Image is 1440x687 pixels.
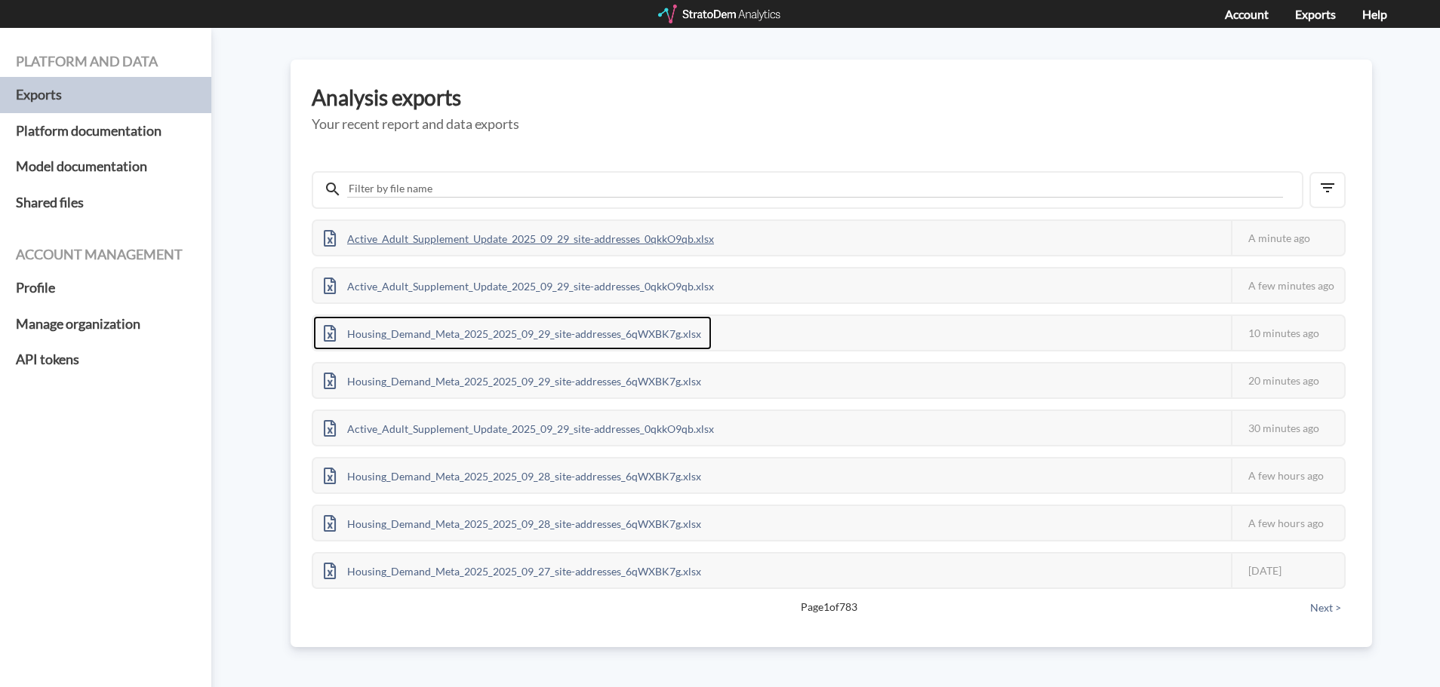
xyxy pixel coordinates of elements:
a: Profile [16,270,195,306]
div: Active_Adult_Supplement_Update_2025_09_29_site-addresses_0qkkO9qb.xlsx [313,221,725,255]
a: Model documentation [16,149,195,185]
a: Housing_Demand_Meta_2025_2025_09_29_site-addresses_6qWXBK7g.xlsx [313,373,712,385]
div: 30 minutes ago [1231,411,1344,445]
a: Active_Adult_Supplement_Update_2025_09_29_site-addresses_0qkkO9qb.xlsx [313,278,725,290]
div: Housing_Demand_Meta_2025_2025_09_29_site-addresses_6qWXBK7g.xlsx [313,316,712,350]
div: A few hours ago [1231,459,1344,492]
div: Housing_Demand_Meta_2025_2025_09_27_site-addresses_6qWXBK7g.xlsx [313,554,712,587]
div: 20 minutes ago [1231,363,1344,397]
span: Page 1 of 783 [365,600,1293,615]
h3: Analysis exports [312,86,1351,109]
div: Housing_Demand_Meta_2025_2025_09_29_site-addresses_6qWXBK7g.xlsx [313,363,712,397]
div: A few hours ago [1231,506,1344,540]
div: [DATE] [1231,554,1344,587]
a: Platform documentation [16,113,195,149]
a: Housing_Demand_Meta_2025_2025_09_27_site-addresses_6qWXBK7g.xlsx [313,563,712,575]
a: Exports [16,77,195,113]
div: 10 minutes ago [1231,316,1344,350]
a: Housing_Demand_Meta_2025_2025_09_29_site-addresses_6qWXBK7g.xlsx [313,325,712,338]
button: Next > [1306,600,1346,616]
div: Active_Adult_Supplement_Update_2025_09_29_site-addresses_0qkkO9qb.xlsx [313,411,725,445]
a: Manage organization [16,306,195,342]
div: Active_Adult_Supplement_Update_2025_09_29_site-addresses_0qkkO9qb.xlsx [313,268,725,302]
a: Housing_Demand_Meta_2025_2025_09_28_site-addresses_6qWXBK7g.xlsx [313,468,712,480]
div: Housing_Demand_Meta_2025_2025_09_28_site-addresses_6qWXBK7g.xlsx [313,506,712,540]
a: Help [1362,7,1387,21]
div: Housing_Demand_Meta_2025_2025_09_28_site-addresses_6qWXBK7g.xlsx [313,459,712,492]
a: Active_Adult_Supplement_Update_2025_09_29_site-addresses_0qkkO9qb.xlsx [313,230,725,243]
h4: Account management [16,247,195,262]
input: Filter by file name [347,180,1283,198]
a: Exports [1295,7,1336,21]
a: API tokens [16,342,195,378]
h4: Platform and data [16,54,195,69]
h5: Your recent report and data exports [312,117,1351,132]
div: A few minutes ago [1231,268,1344,302]
div: A minute ago [1231,221,1344,255]
a: Account [1225,7,1269,21]
a: Active_Adult_Supplement_Update_2025_09_29_site-addresses_0qkkO9qb.xlsx [313,420,725,433]
a: Housing_Demand_Meta_2025_2025_09_28_site-addresses_6qWXBK7g.xlsx [313,515,712,528]
a: Shared files [16,185,195,221]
